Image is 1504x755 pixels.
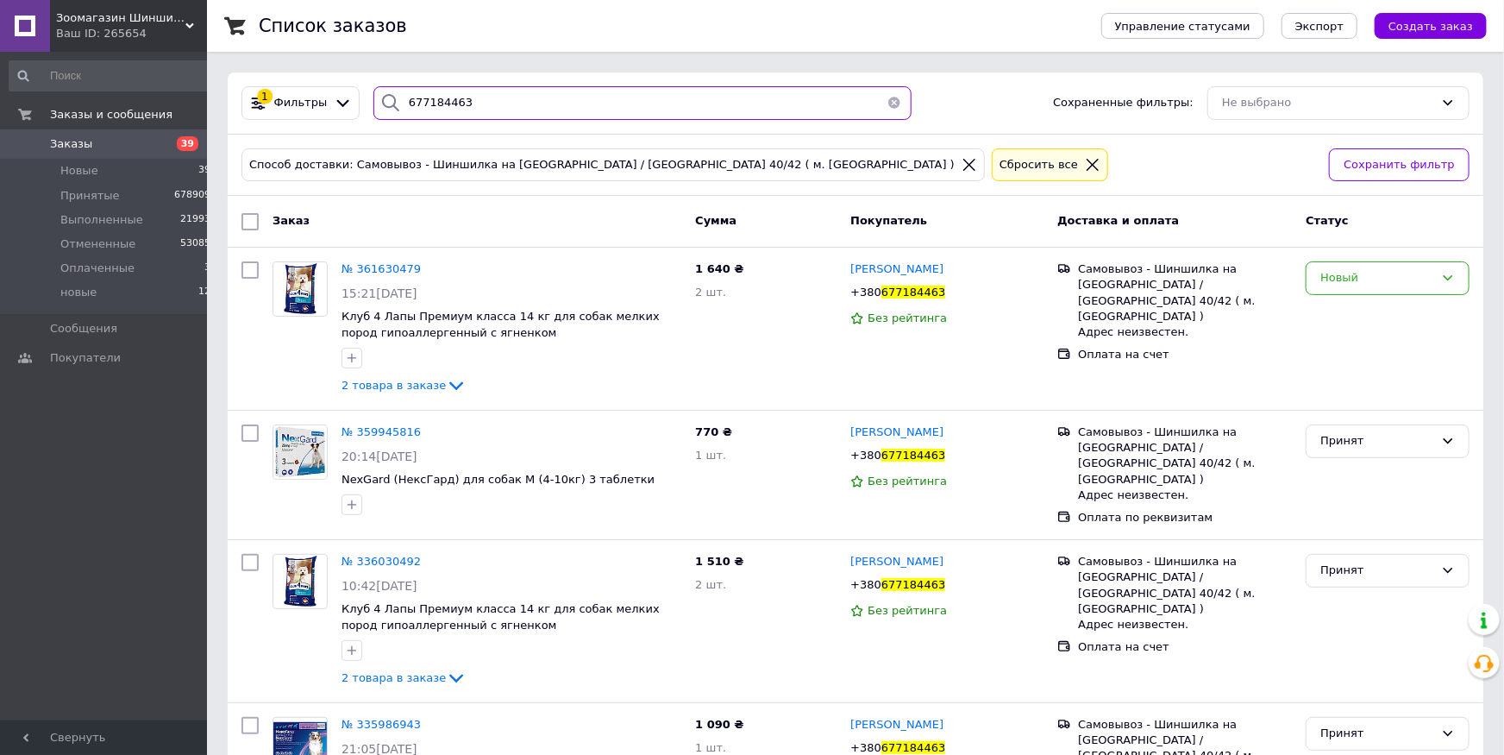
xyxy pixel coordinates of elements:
span: 2 шт. [695,286,726,299]
span: Сохраненные фильтры: [1053,95,1194,111]
div: Оплата на счет [1078,347,1292,362]
span: +380 [850,578,881,591]
span: Статус [1306,214,1349,227]
span: 677184463 [881,741,945,754]
a: 2 товара в заказе [342,671,467,684]
div: Новый [1320,269,1434,287]
a: № 335986943 [342,718,421,731]
span: 2 товара в заказе [342,379,446,392]
a: NexGard (НексГард) для собак M (4-10кг) 3 таблетки [342,473,655,486]
span: Покупатели [50,350,121,366]
a: № 361630479 [342,262,421,275]
span: Новые [60,163,98,179]
span: Управление статусами [1115,20,1250,33]
span: 677184463 [881,449,945,462]
div: Принят [1320,725,1434,743]
div: Принят [1320,432,1434,450]
span: 10:42[DATE] [342,579,417,593]
a: [PERSON_NAME] [850,261,943,278]
span: 39 [177,136,198,151]
span: +380 [850,286,881,299]
span: [PERSON_NAME] [850,425,943,438]
span: Сообщения [50,321,117,337]
div: Адрес неизвестен. [1078,324,1292,340]
a: [PERSON_NAME] [850,717,943,733]
a: Клуб 4 Лапы Премиум класса 14 кг для собак мелких пород гипоаллергенный с ягненком [342,602,660,632]
a: [PERSON_NAME] [850,425,943,441]
span: [PERSON_NAME] [850,718,943,731]
span: Оплаченные [60,261,135,276]
span: +380 [850,741,881,754]
span: 53085 [180,236,210,252]
div: Самовывоз - Шиншилка на [GEOGRAPHIC_DATA] / [GEOGRAPHIC_DATA] 40/42 ( м. [GEOGRAPHIC_DATA] ) [1078,261,1292,324]
a: Фото товару [273,554,328,609]
span: Сумма [695,214,736,227]
span: 678909 [174,188,210,204]
span: 677184463 [881,286,945,299]
span: Отмененные [60,236,135,252]
button: Создать заказ [1375,13,1487,39]
span: Доставка и оплата [1057,214,1179,227]
a: Создать заказ [1357,19,1487,32]
span: 1 510 ₴ [695,555,743,568]
img: Фото товару [273,425,327,479]
div: Принят [1320,562,1434,580]
span: Заказ [273,214,310,227]
a: 2 товара в заказе [342,379,467,392]
a: Фото товару [273,425,328,480]
a: [PERSON_NAME] [850,554,943,570]
span: 12 [198,285,210,300]
span: 2 шт. [695,578,726,591]
span: Без рейтинга [868,475,947,488]
button: Управление статусами [1101,13,1264,39]
a: № 336030492 [342,555,421,568]
span: +380 [850,449,881,462]
div: Адрес неизвестен. [1078,488,1292,503]
div: Ваш ID: 265654 [56,26,207,41]
span: Принятые [60,188,120,204]
button: Экспорт [1282,13,1357,39]
span: 1 шт. [695,741,726,754]
span: Без рейтинга [868,311,947,324]
input: Поиск [9,60,212,91]
span: Создать заказ [1388,20,1473,33]
span: Заказы и сообщения [50,107,172,123]
a: Фото товару [273,261,328,317]
div: Оплата на счет [1078,639,1292,655]
span: 677184463 [881,578,945,591]
span: Сохранить фильтр [1344,156,1455,174]
h1: Список заказов [259,16,407,36]
div: Способ доставки: Самовывоз - Шиншилка на [GEOGRAPHIC_DATA] / [GEOGRAPHIC_DATA] 40/42 ( м. [GEOGRA... [246,156,958,174]
span: 1 640 ₴ [695,262,743,275]
div: Самовывоз - Шиншилка на [GEOGRAPHIC_DATA] / [GEOGRAPHIC_DATA] 40/42 ( м. [GEOGRAPHIC_DATA] ) [1078,554,1292,617]
span: новые [60,285,97,300]
span: Покупатель [850,214,927,227]
span: Выполненные [60,212,143,228]
img: Фото товару [282,262,317,316]
button: Сохранить фильтр [1329,148,1470,182]
div: Адрес неизвестен. [1078,617,1292,632]
span: 770 ₴ [695,425,732,438]
span: Заказы [50,136,92,152]
div: Сбросить все [996,156,1081,174]
a: Клуб 4 Лапы Премиум класса 14 кг для собак мелких пород гипоаллергенный с ягненком [342,310,660,339]
span: 20:14[DATE] [342,450,417,463]
div: Не выбрано [1222,94,1434,112]
button: Очистить [877,86,912,120]
span: 1 шт. [695,449,726,462]
span: [PERSON_NAME] [850,262,943,275]
img: Фото товару [282,555,317,608]
span: 2 товара в заказе [342,671,446,684]
div: 1 [257,89,273,104]
div: Оплата по реквизитам [1078,510,1292,525]
span: 1 090 ₴ [695,718,743,731]
span: Без рейтинга [868,604,947,617]
span: Фильтры [274,95,328,111]
a: № 359945816 [342,425,421,438]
